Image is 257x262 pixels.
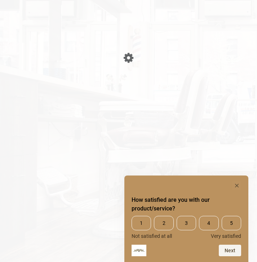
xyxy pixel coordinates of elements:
[132,196,241,213] h2: How satisfied are you with our product/service? Select an option from 1 to 5, with 1 being Not sa...
[232,181,241,190] button: Hide survey
[222,216,241,230] span: 5
[132,233,172,239] span: Not satisfied at all
[177,216,196,230] span: 3
[154,216,173,230] span: 2
[132,216,241,239] div: How satisfied are you with our product/service? Select an option from 1 to 5, with 1 being Not sa...
[199,216,218,230] span: 4
[132,216,151,230] span: 1
[211,233,241,239] span: Very satisfied
[219,245,241,256] button: Next question
[132,181,241,256] div: How satisfied are you with our product/service? Select an option from 1 to 5, with 1 being Not sa...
